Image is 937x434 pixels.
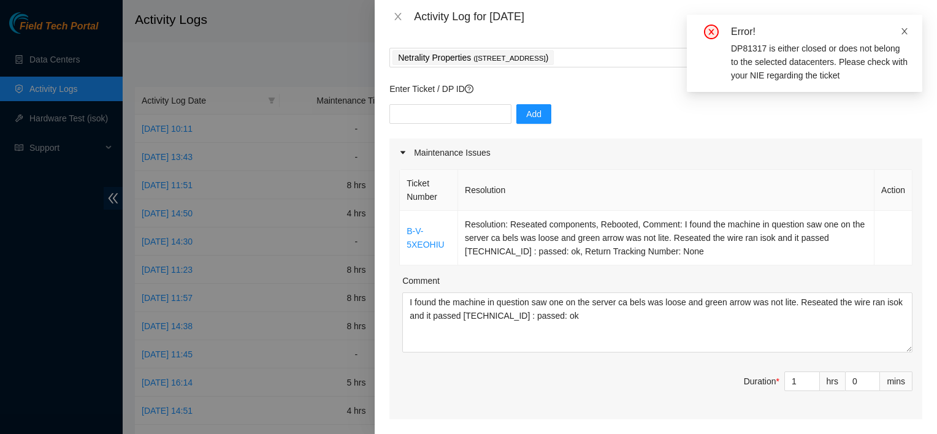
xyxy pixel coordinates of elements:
span: question-circle [465,85,473,93]
span: close-circle [704,25,719,39]
p: Enter Ticket / DP ID [389,82,922,96]
div: DP81317 is either closed or does not belong to the selected datacenters. Please check with your N... [731,42,908,82]
span: close [900,27,909,36]
p: Netrality Properties ) [398,51,548,65]
div: Maintenance Issues [389,139,922,167]
th: Action [874,170,912,211]
span: caret-right [399,149,407,156]
button: Add [516,104,551,124]
th: Ticket Number [400,170,458,211]
button: Close [389,11,407,23]
th: Resolution [458,170,874,211]
span: ( [STREET_ADDRESS] [473,55,546,62]
div: Error! [731,25,908,39]
div: Duration [744,375,779,388]
div: hrs [820,371,846,391]
span: close [393,12,403,21]
div: mins [880,371,912,391]
textarea: Comment [402,292,912,352]
a: B-V-5XEOHIU [407,226,444,249]
label: Comment [402,274,440,287]
td: Resolution: Reseated components, Rebooted, Comment: I found the machine in question saw one on th... [458,211,874,265]
div: Activity Log for [DATE] [414,10,922,23]
span: Add [526,107,541,121]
